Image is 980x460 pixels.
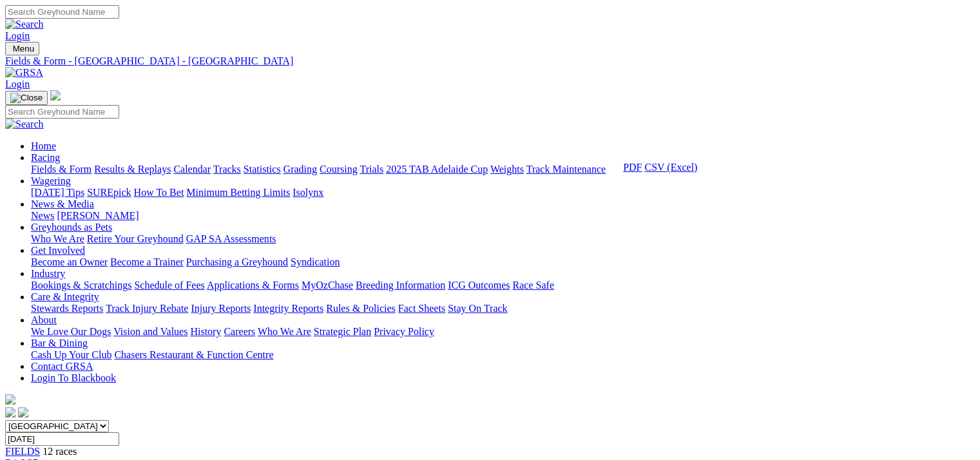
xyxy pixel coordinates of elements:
[291,256,340,267] a: Syndication
[314,326,371,337] a: Strategic Plan
[31,349,975,361] div: Bar & Dining
[5,407,15,417] img: facebook.svg
[31,361,93,372] a: Contact GRSA
[5,394,15,405] img: logo-grsa-white.png
[320,164,358,175] a: Coursing
[31,233,975,245] div: Greyhounds as Pets
[31,164,975,175] div: Racing
[244,164,281,175] a: Statistics
[186,187,290,198] a: Minimum Betting Limits
[114,349,273,360] a: Chasers Restaurant & Function Centre
[106,303,188,314] a: Track Injury Rebate
[644,162,697,173] a: CSV (Excel)
[43,446,77,457] span: 12 races
[512,280,553,291] a: Race Safe
[31,198,94,209] a: News & Media
[31,210,975,222] div: News & Media
[360,164,383,175] a: Trials
[173,164,211,175] a: Calendar
[18,407,28,417] img: twitter.svg
[207,280,299,291] a: Applications & Forms
[302,280,353,291] a: MyOzChase
[398,303,445,314] a: Fact Sheets
[87,233,184,244] a: Retire Your Greyhound
[31,338,88,349] a: Bar & Dining
[186,256,288,267] a: Purchasing a Greyhound
[31,303,975,314] div: Care & Integrity
[31,291,99,302] a: Care & Integrity
[5,5,119,19] input: Search
[5,432,119,446] input: Select date
[31,268,65,279] a: Industry
[186,233,276,244] a: GAP SA Assessments
[293,187,323,198] a: Isolynx
[31,152,60,163] a: Racing
[31,233,84,244] a: Who We Are
[31,140,56,151] a: Home
[31,280,975,291] div: Industry
[31,372,116,383] a: Login To Blackbook
[5,67,43,79] img: GRSA
[5,30,30,41] a: Login
[490,164,524,175] a: Weights
[31,256,975,268] div: Get Involved
[448,280,510,291] a: ICG Outcomes
[448,303,507,314] a: Stay On Track
[31,245,85,256] a: Get Involved
[134,280,204,291] a: Schedule of Fees
[31,349,111,360] a: Cash Up Your Club
[31,187,975,198] div: Wagering
[623,162,642,173] a: PDF
[10,93,43,103] img: Close
[113,326,187,337] a: Vision and Values
[94,164,171,175] a: Results & Replays
[5,105,119,119] input: Search
[326,303,396,314] a: Rules & Policies
[50,90,61,101] img: logo-grsa-white.png
[253,303,323,314] a: Integrity Reports
[623,162,697,173] div: Download
[5,42,39,55] button: Toggle navigation
[356,280,445,291] a: Breeding Information
[31,326,111,337] a: We Love Our Dogs
[258,326,311,337] a: Who We Are
[31,175,71,186] a: Wagering
[283,164,317,175] a: Grading
[5,79,30,90] a: Login
[31,210,54,221] a: News
[110,256,184,267] a: Become a Trainer
[31,256,108,267] a: Become an Owner
[213,164,241,175] a: Tracks
[31,222,112,233] a: Greyhounds as Pets
[13,44,34,53] span: Menu
[31,314,57,325] a: About
[5,119,44,130] img: Search
[5,91,48,105] button: Toggle navigation
[526,164,606,175] a: Track Maintenance
[224,326,255,337] a: Careers
[31,326,975,338] div: About
[31,164,91,175] a: Fields & Form
[190,326,221,337] a: History
[31,280,131,291] a: Bookings & Scratchings
[386,164,488,175] a: 2025 TAB Adelaide Cup
[87,187,131,198] a: SUREpick
[5,19,44,30] img: Search
[374,326,434,337] a: Privacy Policy
[5,446,40,457] a: FIELDS
[5,55,975,67] a: Fields & Form - [GEOGRAPHIC_DATA] - [GEOGRAPHIC_DATA]
[57,210,139,221] a: [PERSON_NAME]
[31,187,84,198] a: [DATE] Tips
[134,187,184,198] a: How To Bet
[191,303,251,314] a: Injury Reports
[31,303,103,314] a: Stewards Reports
